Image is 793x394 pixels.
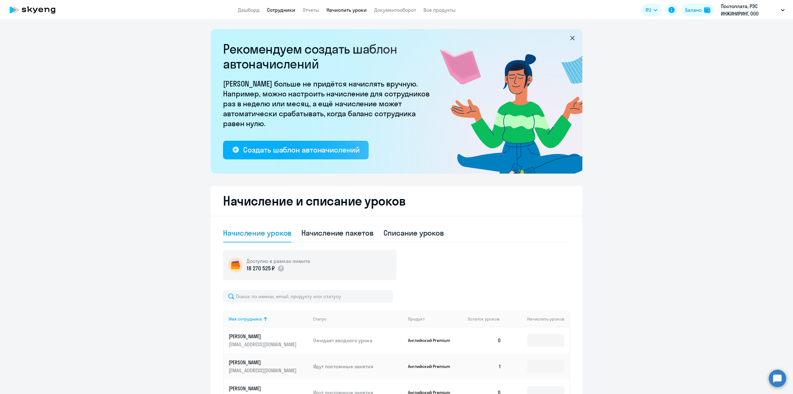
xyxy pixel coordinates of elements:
p: [EMAIL_ADDRESS][DOMAIN_NAME] [229,341,298,348]
p: [PERSON_NAME] больше не придётся начислять вручную. Например, можно настроить начисление для сотр... [223,79,434,128]
p: Постоплата, РЭС ИНЖИНИРИНГ, ООО [721,2,778,17]
div: Остаток уроков [468,316,506,322]
a: Дашборд [238,7,260,13]
div: Статус [313,316,326,322]
p: [PERSON_NAME] [229,359,298,366]
div: Имя сотрудника [229,316,308,322]
a: [PERSON_NAME][EMAIL_ADDRESS][DOMAIN_NAME] [229,359,308,374]
button: Постоплата, РЭС ИНЖИНИРИНГ, ООО [718,2,788,17]
img: wallet-circle.png [228,258,243,272]
a: Документооборот [374,7,416,13]
span: Остаток уроков [468,316,500,322]
p: 18 270 525 ₽ [247,264,275,272]
div: Статус [313,316,403,322]
div: Создать шаблон автоначислений [243,145,359,155]
h5: Доступно в рамках лимита [247,258,310,264]
div: Списание уроков [383,228,444,238]
a: Начислить уроки [326,7,367,13]
th: Начислить уроков [506,311,569,327]
input: Поиск по имени, email, продукту или статусу [223,290,393,303]
td: 0 [463,327,506,353]
p: [EMAIL_ADDRESS][DOMAIN_NAME] [229,367,298,374]
a: [PERSON_NAME][EMAIL_ADDRESS][DOMAIN_NAME] [229,333,308,348]
p: [PERSON_NAME] [229,385,298,392]
div: Начисление пакетов [301,228,373,238]
img: balance [704,7,710,13]
h2: Рекомендуем создать шаблон автоначислений [223,42,434,71]
p: Ожидает вводного урока [313,337,403,344]
button: Создать шаблон автоначислений [223,141,369,159]
div: Имя сотрудника [229,316,262,322]
span: RU [646,6,651,14]
p: Английский Premium [408,338,454,343]
div: Начисление уроков [223,228,291,238]
div: Продукт [408,316,463,322]
a: Отчеты [303,7,319,13]
td: 1 [463,353,506,379]
a: Сотрудники [267,7,295,13]
a: Все продукты [423,7,456,13]
button: Балансbalance [681,4,714,16]
div: Баланс [685,6,702,14]
h2: Начисление и списание уроков [223,193,570,208]
p: Идут постоянные занятия [313,363,403,370]
p: Английский Premium [408,364,454,369]
p: [PERSON_NAME] [229,333,298,340]
button: RU [641,4,662,16]
div: Продукт [408,316,425,322]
